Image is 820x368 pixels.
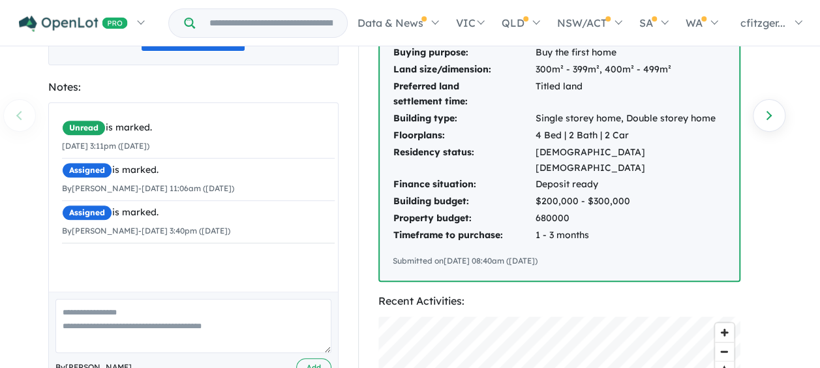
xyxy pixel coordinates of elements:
td: Residency status: [393,144,535,177]
td: Deposit ready [535,176,726,193]
button: Zoom in [715,323,734,342]
td: 680000 [535,210,726,227]
div: Notes: [48,78,339,96]
small: By [PERSON_NAME] - [DATE] 3:40pm ([DATE]) [62,226,230,236]
td: Property budget: [393,210,535,227]
td: Building budget: [393,193,535,210]
td: Finance situation: [393,176,535,193]
td: 300m² - 399m², 400m² - 499m² [535,61,726,78]
td: Land size/dimension: [393,61,535,78]
td: Buy the first home [535,44,726,61]
td: [DEMOGRAPHIC_DATA] [DEMOGRAPHIC_DATA] [535,144,726,177]
input: Try estate name, suburb, builder or developer [198,9,344,37]
small: By [PERSON_NAME] - [DATE] 11:06am ([DATE]) [62,183,234,193]
td: 1 - 3 months [535,227,726,244]
td: Building type: [393,110,535,127]
button: Zoom out [715,342,734,361]
img: Openlot PRO Logo White [19,16,128,32]
div: Recent Activities: [378,292,740,310]
td: Titled land [535,78,726,111]
small: [DATE] 3:11pm ([DATE]) [62,141,149,151]
td: Floorplans: [393,127,535,144]
div: Submitted on [DATE] 08:40am ([DATE]) [393,254,726,268]
div: is marked. [62,162,335,178]
td: 4 Bed | 2 Bath | 2 Car [535,127,726,144]
td: Preferred land settlement time: [393,78,535,111]
td: Buying purpose: [393,44,535,61]
div: is marked. [62,120,335,136]
div: is marked. [62,205,335,221]
span: Unread [62,120,106,136]
td: $200,000 - $300,000 [535,193,726,210]
span: Assigned [62,205,112,221]
span: Assigned [62,162,112,178]
td: Timeframe to purchase: [393,227,535,244]
td: Single storey home, Double storey home [535,110,726,127]
span: cfitzger... [740,16,785,29]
